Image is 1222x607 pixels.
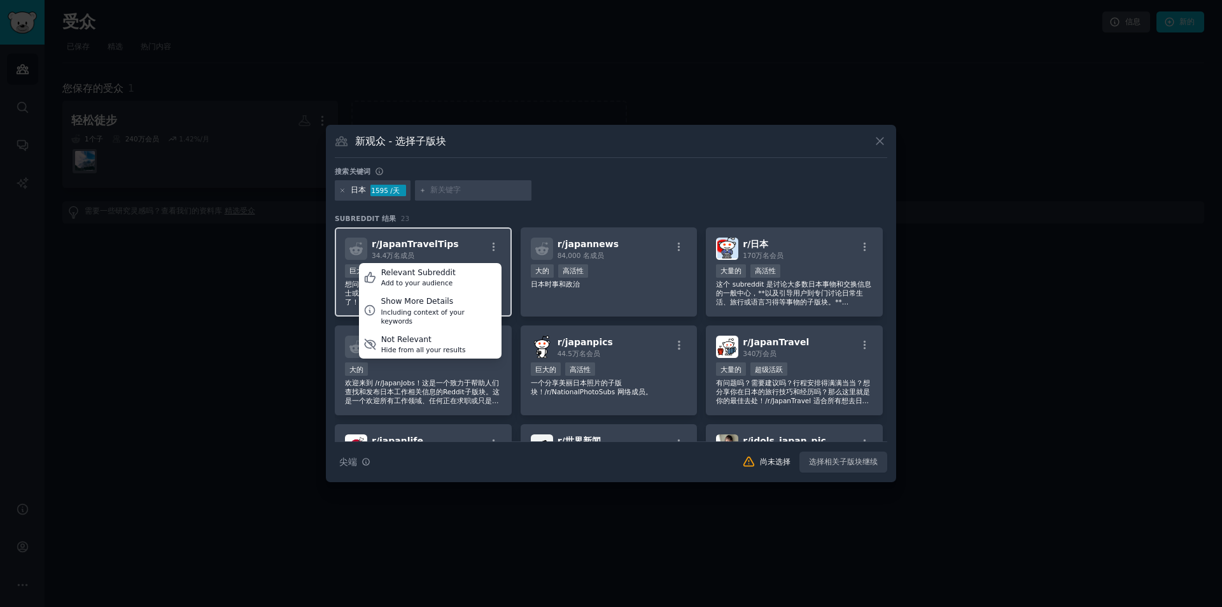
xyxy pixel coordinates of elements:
[558,252,590,259] font: 84,000 名
[345,280,499,306] font: 想问一些关于日本旅行的简单问题吗？想分享小贴士或建议吗？想寻找更全面的推荐吗？您来对地方了！
[590,252,604,259] font: 成员
[563,267,584,275] font: 高活性
[586,350,600,357] font: 会员
[743,436,750,446] font: r/
[558,239,565,249] font: r/
[565,239,619,249] font: japannews
[339,457,357,467] font: 尖端
[716,379,870,413] font: 有问题吗？需要建议吗？行程安排得满满当当？想分享你在日本的旅行技巧和经历吗？那么这里就是你的最佳去处！/r/JapanTravel 适合所有想去日本旅游的人——包括已经去过日本的人。
[743,239,750,249] font: r/
[716,336,738,358] img: 日本旅游
[531,280,580,288] font: 日本时事和政治
[381,308,496,325] div: Including context of your keywords
[570,366,591,373] font: 高活性
[355,135,447,147] font: 新观众 - 选择子版块
[743,337,750,347] font: r/
[381,278,456,287] div: Add to your audience
[750,239,768,249] font: 日本
[335,215,397,222] font: Subreddit 结果
[755,366,783,373] font: 超级活跃
[558,350,586,357] font: 44.5万名
[381,296,496,308] div: Show More Details
[535,366,556,373] font: 巨大的
[760,457,790,466] font: 尚未选择
[345,379,500,440] font: 欢迎来到 /r/JapanJobs！这是一个致力于帮助人们查找和发布日本工作相关信息的Reddit子版块。这是一个欢迎所有工作领域、任何正在求职或只是对[DEMOGRAPHIC_DATA]工作充...
[558,337,565,347] font: r/
[535,267,549,275] font: 大的
[750,436,825,446] font: idols_japan_pic
[565,337,613,347] font: japanpics
[351,185,366,194] font: 日本
[743,252,769,259] font: 170万名
[349,366,363,373] font: 大的
[430,185,527,196] input: 新关键字
[720,366,741,373] font: 大量的
[716,434,738,457] img: 偶像日本图片
[372,436,379,446] font: r/
[372,239,379,249] font: r/
[743,350,762,357] font: 340万
[531,379,652,396] font: 一个分享美丽日本照片的子版块！/r/NationalPhotoSubs 网络成员。
[720,267,741,275] font: 大量的
[381,268,456,279] div: Relevant Subreddit
[716,238,738,260] img: 日本
[379,239,459,249] font: JapanTravelTips
[769,252,783,259] font: 会员
[335,451,375,473] button: 尖端
[755,267,776,275] font: 高活性
[565,436,601,446] font: 世界新闻
[401,215,410,222] font: 23
[349,267,370,275] font: 巨大的
[371,187,400,194] font: 1595 /天
[558,436,565,446] font: r/
[379,436,423,446] font: japanlife
[531,434,553,457] img: 世界新闻
[335,168,370,175] font: 搜索关键词
[381,345,466,354] div: Hide from all your results
[750,337,809,347] font: JapanTravel
[372,252,400,259] font: 34.4万名
[381,334,466,346] div: Not Relevant
[400,252,414,259] font: 成员
[716,280,871,324] font: 这个 subreddit 是讨论大多数日本事物和交换信息的一般中心，**以及引导用户到专门讨论日常生活、旅行或语言习得等事物的子版块。**[PERSON_NAME]建议用户在发帖前检查侧边栏和粘...
[531,336,553,358] img: 日本图片
[762,350,776,357] font: 会员
[345,434,367,457] img: 日本生活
